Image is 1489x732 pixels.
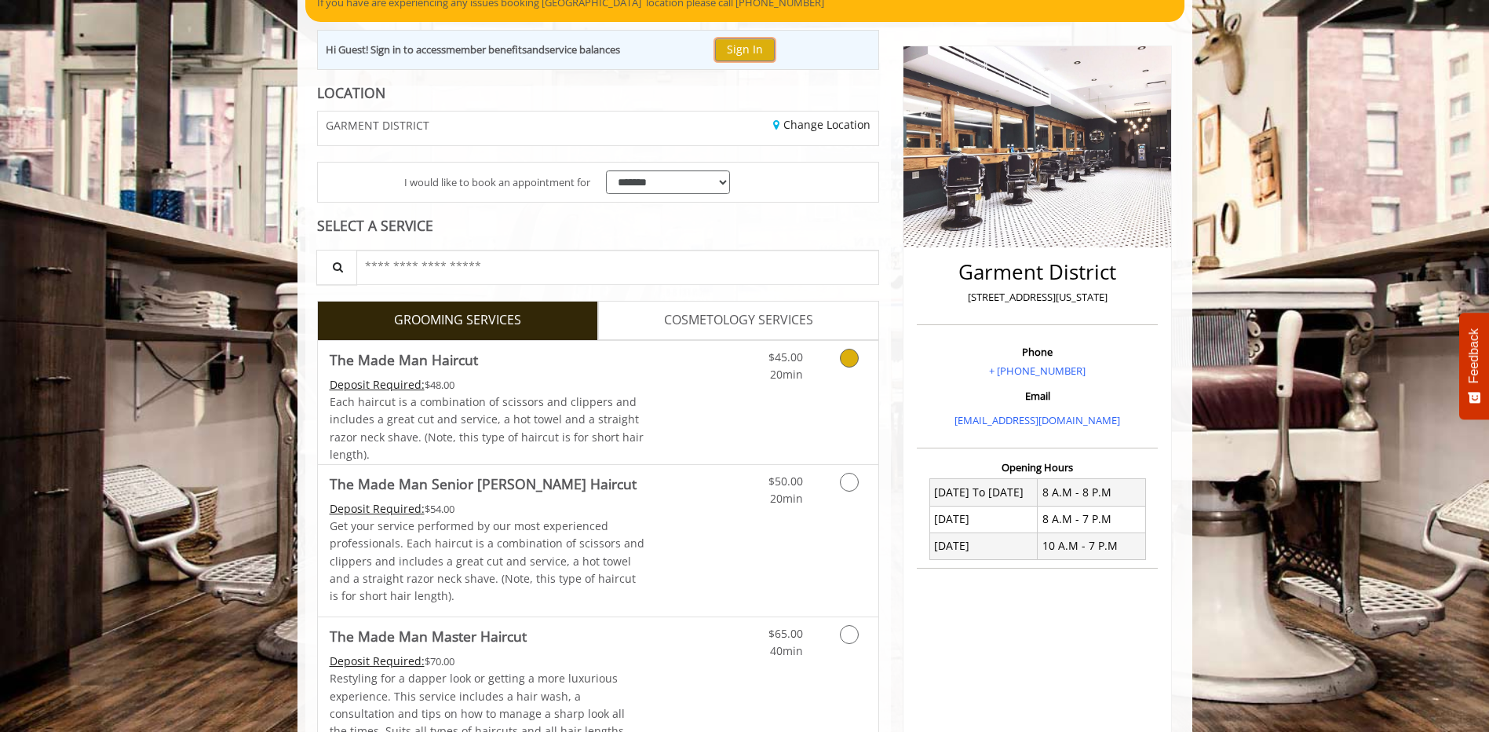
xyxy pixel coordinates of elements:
b: The Made Man Master Haircut [330,625,527,647]
div: Hi Guest! Sign in to access and [326,42,620,58]
span: Each haircut is a combination of scissors and clippers and includes a great cut and service, a ho... [330,394,644,462]
span: This service needs some Advance to be paid before we block your appointment [330,377,425,392]
span: 40min [770,643,803,658]
div: $54.00 [330,500,645,518]
span: Feedback [1467,328,1481,383]
b: service balances [545,42,620,57]
span: GROOMING SERVICES [394,310,521,331]
span: This service needs some Advance to be paid before we block your appointment [330,653,425,668]
b: member benefits [446,42,527,57]
div: SELECT A SERVICE [317,218,880,233]
h3: Phone [921,346,1154,357]
span: This service needs some Advance to be paid before we block your appointment [330,501,425,516]
td: 8 A.M - 8 P.M [1038,479,1146,506]
span: 20min [770,491,803,506]
td: [DATE] [929,533,1038,559]
p: [STREET_ADDRESS][US_STATE] [921,289,1154,306]
td: 10 A.M - 7 P.M [1038,533,1146,559]
span: COSMETOLOGY SERVICES [664,310,813,331]
div: $70.00 [330,653,645,670]
p: Get your service performed by our most experienced professionals. Each haircut is a combination o... [330,518,645,606]
b: LOCATION [317,83,385,102]
span: GARMENT DISTRICT [326,119,429,131]
a: + [PHONE_NUMBER] [989,364,1086,378]
span: I would like to book an appointment for [404,174,590,191]
span: $50.00 [768,474,803,489]
td: [DATE] To [DATE] [929,479,1038,506]
b: The Made Man Senior [PERSON_NAME] Haircut [330,473,637,495]
h3: Email [921,390,1154,401]
a: [EMAIL_ADDRESS][DOMAIN_NAME] [954,413,1120,427]
button: Sign In [715,38,775,61]
h3: Opening Hours [917,462,1158,473]
button: Feedback - Show survey [1459,313,1489,419]
b: The Made Man Haircut [330,349,478,371]
span: $45.00 [768,350,803,364]
td: 8 A.M - 7 P.M [1038,506,1146,533]
a: Change Location [773,117,870,132]
h2: Garment District [921,261,1154,284]
span: 20min [770,367,803,382]
td: [DATE] [929,506,1038,533]
span: $65.00 [768,626,803,641]
button: Service Search [316,250,357,285]
div: $48.00 [330,376,645,393]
